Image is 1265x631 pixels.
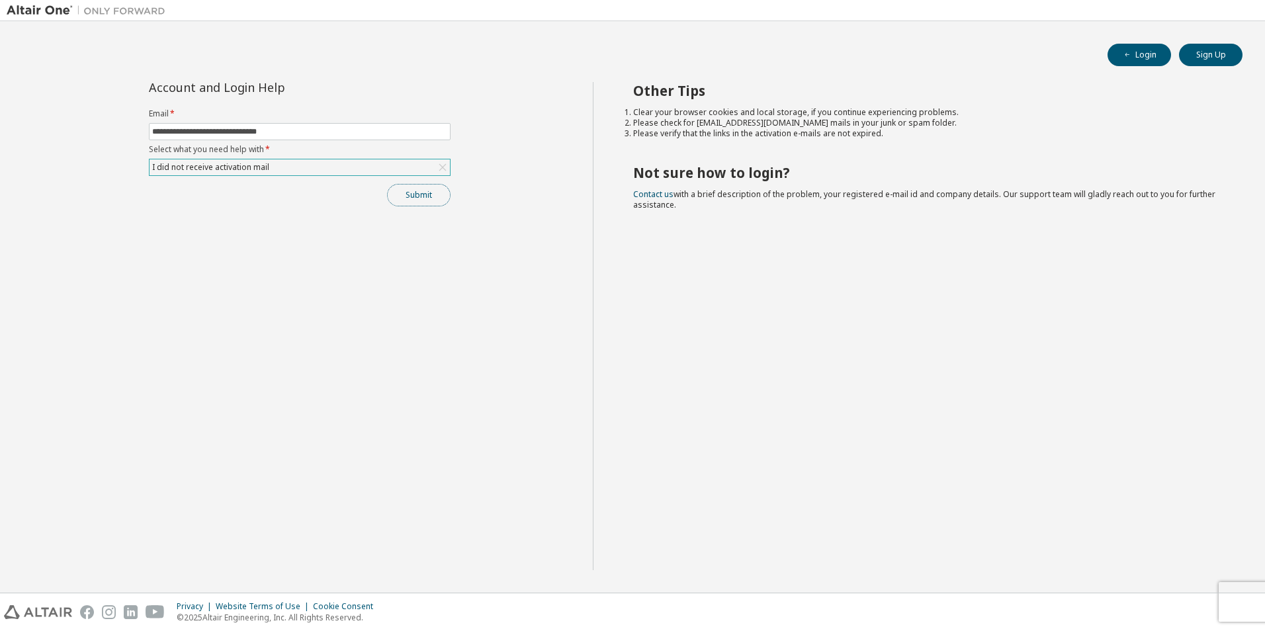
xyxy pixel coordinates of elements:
[177,612,381,623] p: © 2025 Altair Engineering, Inc. All Rights Reserved.
[150,160,271,175] div: I did not receive activation mail
[633,189,674,200] a: Contact us
[633,164,1219,181] h2: Not sure how to login?
[633,128,1219,139] li: Please verify that the links in the activation e-mails are not expired.
[124,605,138,619] img: linkedin.svg
[149,144,451,155] label: Select what you need help with
[80,605,94,619] img: facebook.svg
[102,605,116,619] img: instagram.svg
[387,184,451,206] button: Submit
[216,601,313,612] div: Website Terms of Use
[150,159,450,175] div: I did not receive activation mail
[149,82,390,93] div: Account and Login Help
[1108,44,1171,66] button: Login
[1179,44,1243,66] button: Sign Up
[177,601,216,612] div: Privacy
[4,605,72,619] img: altair_logo.svg
[633,82,1219,99] h2: Other Tips
[313,601,381,612] div: Cookie Consent
[633,107,1219,118] li: Clear your browser cookies and local storage, if you continue experiencing problems.
[633,118,1219,128] li: Please check for [EMAIL_ADDRESS][DOMAIN_NAME] mails in your junk or spam folder.
[633,189,1215,210] span: with a brief description of the problem, your registered e-mail id and company details. Our suppo...
[146,605,165,619] img: youtube.svg
[7,4,172,17] img: Altair One
[149,108,451,119] label: Email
